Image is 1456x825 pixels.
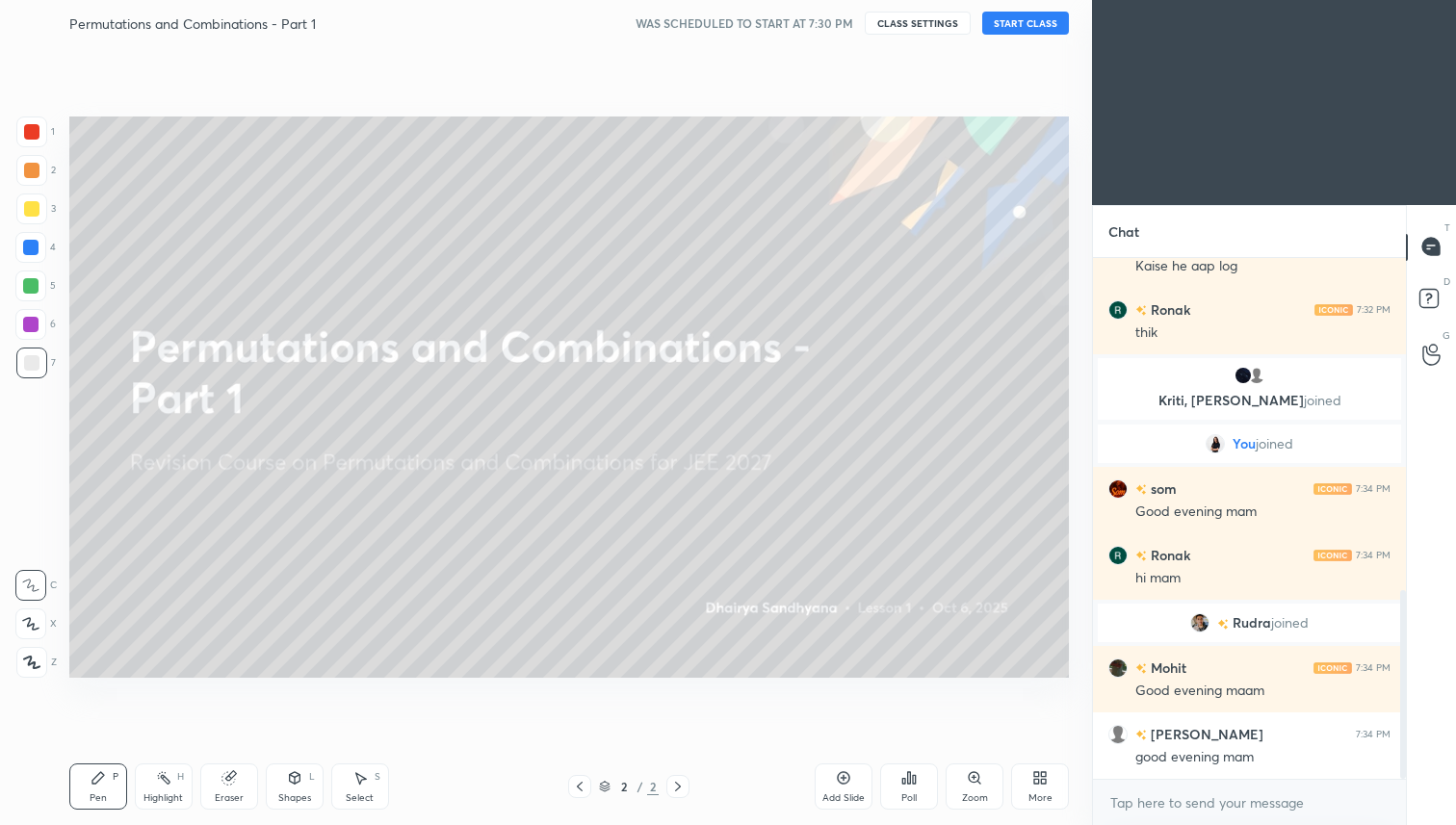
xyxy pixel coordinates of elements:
img: 35c4734365c64526bb4c9966d08b652c.jpg [1206,434,1225,453]
span: joined [1256,436,1293,451]
div: Add Slide [822,793,865,803]
div: 2 [16,155,56,186]
img: ee1066797c1b4cb0b161379ce5a6ddb9.jpg [1108,478,1128,498]
span: joined [1304,391,1341,409]
div: 1 [16,116,55,147]
div: 2 [614,781,634,792]
div: Good evening mam [1135,503,1391,522]
div: Eraser [215,793,244,803]
img: no-rating-badge.077c3623.svg [1135,305,1147,316]
h6: [PERSON_NAME] [1147,724,1263,744]
div: 3 [16,193,56,224]
div: H [177,772,184,782]
div: 7:34 PM [1356,661,1391,673]
button: CLASS SETTINGS [865,12,971,35]
div: 5 [15,271,56,301]
div: grid [1093,258,1406,779]
div: Good evening maam [1135,682,1391,701]
img: 3 [1108,545,1128,564]
p: Chat [1093,206,1155,257]
div: 4 [15,232,56,263]
div: More [1028,793,1053,803]
div: Select [346,793,374,803]
p: Kriti, [PERSON_NAME] [1109,393,1390,408]
img: iconic-light.a09c19a4.png [1313,661,1352,673]
div: Poll [901,793,917,803]
div: thik [1135,323,1391,343]
img: default.png [1247,366,1266,385]
div: Z [16,647,57,678]
h4: Permutations and Combinations - Part 1 [69,14,316,33]
div: / [637,781,643,792]
div: Highlight [143,793,183,803]
button: START CLASS [982,12,1069,35]
div: Zoom [962,793,988,803]
p: T [1444,220,1450,235]
img: no-rating-badge.077c3623.svg [1135,484,1147,495]
div: 7:34 PM [1356,549,1391,560]
div: 2 [647,778,659,795]
div: Kaise he aap log [1135,257,1391,276]
div: P [113,772,118,782]
div: good evening mam [1135,748,1391,767]
div: X [15,608,57,639]
img: 3 [1234,366,1253,385]
h5: WAS SCHEDULED TO START AT 7:30 PM [636,14,853,32]
h6: som [1147,478,1177,499]
span: joined [1271,615,1309,631]
h6: Ronak [1147,299,1190,320]
p: G [1443,328,1450,343]
img: iconic-light.a09c19a4.png [1313,549,1352,560]
div: L [309,772,315,782]
img: no-rating-badge.077c3623.svg [1217,618,1229,629]
div: S [375,772,380,782]
img: no-rating-badge.077c3623.svg [1135,663,1147,674]
img: no-rating-badge.077c3623.svg [1135,730,1147,740]
img: default.png [1108,724,1128,743]
div: Shapes [278,793,311,803]
h6: Mohit [1147,657,1186,678]
div: C [15,570,57,601]
img: no-rating-badge.077c3623.svg [1135,551,1147,561]
div: 7:32 PM [1357,303,1391,315]
span: You [1233,436,1256,451]
div: 7:34 PM [1356,482,1391,494]
p: D [1443,274,1450,289]
div: 7 [16,348,56,378]
img: f80c770ad08549ae8ce54a728834ab4d.jpg [1108,657,1128,677]
div: 6 [15,309,56,340]
div: hi mam [1135,569,1391,588]
img: iconic-light.a09c19a4.png [1314,303,1353,315]
img: 269ca80d69f449809f3a6a545a81c106.jpg [1190,613,1209,632]
img: iconic-light.a09c19a4.png [1313,482,1352,494]
img: 3 [1108,299,1128,319]
div: Pen [90,793,107,803]
h6: Ronak [1147,545,1190,565]
span: Rudra [1233,615,1271,631]
div: 7:34 PM [1356,728,1391,739]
